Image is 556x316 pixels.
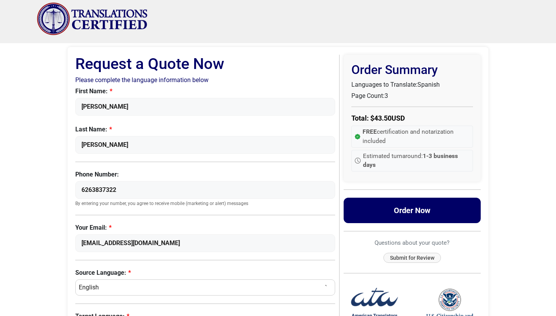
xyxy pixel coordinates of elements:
[363,128,470,146] span: certification and notarization included
[351,80,473,89] p: Languages to Translate:
[37,2,148,35] img: Translations Certified
[351,91,473,101] p: Page Count:
[385,92,388,99] span: 3
[75,87,335,96] label: First Name:
[363,152,470,170] span: Estimated turnaround:
[351,62,473,77] h2: Order Summary
[75,223,335,232] label: Your Email:
[351,113,473,123] p: Total: $ USD
[75,125,335,134] label: Last Name:
[363,128,377,135] strong: FREE
[344,55,481,182] div: Order Summary
[75,234,335,252] input: Enter Your Email
[75,181,335,199] input: Enter Your Phone Number
[75,55,335,73] h1: Request a Quote Now
[75,201,335,207] small: By entering your number, you agree to receive mobile (marketing or alert) messages
[344,198,481,223] button: Order Now
[344,239,481,246] h6: Questions about your quote?
[75,268,335,277] label: Source Language:
[75,98,335,116] input: Enter Your First Name
[75,76,335,84] h2: Please complete the language information below
[374,114,392,122] span: 43.50
[75,136,335,154] input: Enter Your Last Name
[417,81,440,88] span: Spanish
[75,170,335,179] label: Phone Number:
[383,253,441,263] button: Submit for Review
